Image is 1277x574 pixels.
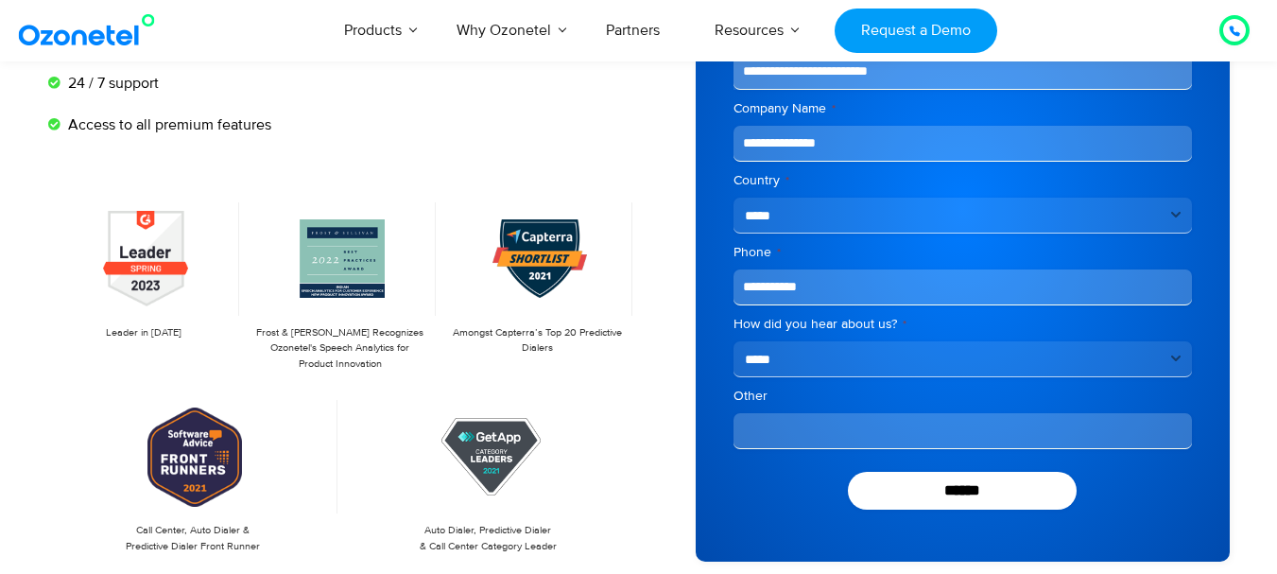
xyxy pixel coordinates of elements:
p: Auto Dialer, Predictive Dialer & Call Center Category Leader [353,523,624,554]
label: How did you hear about us? [733,315,1192,334]
label: Country [733,171,1192,190]
p: Frost & [PERSON_NAME] Recognizes Ozonetel's Speech Analytics for Product Innovation [254,325,426,373]
a: Request a Demo [835,9,996,53]
span: Access to all premium features [63,113,271,136]
label: Other [733,387,1192,406]
label: Phone [733,243,1192,262]
p: Leader in [DATE] [58,325,230,341]
span: 24 / 7 support [63,72,159,95]
p: Amongst Capterra’s Top 20 Predictive Dialers [451,325,623,357]
label: Company Name [733,99,1192,118]
p: Call Center, Auto Dialer & Predictive Dialer Front Runner [58,523,329,554]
